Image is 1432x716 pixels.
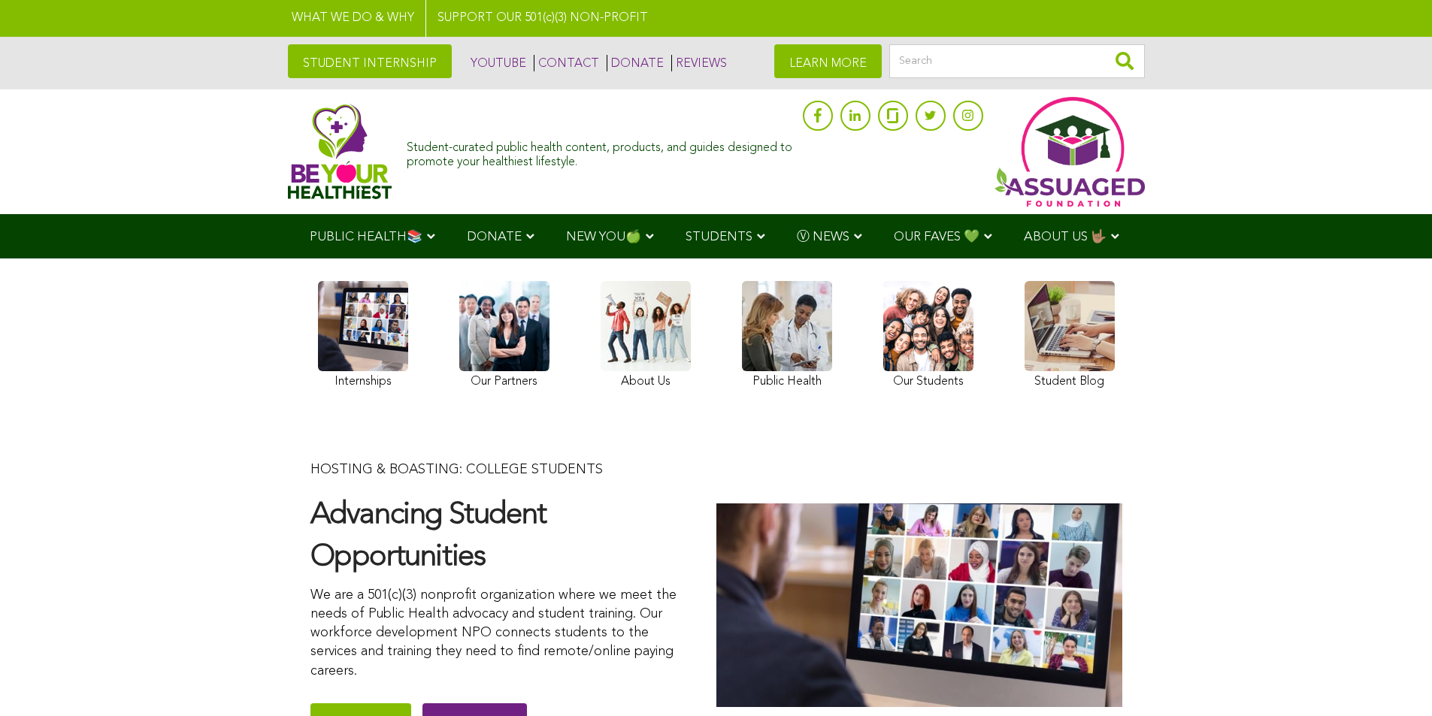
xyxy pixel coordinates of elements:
[288,104,392,199] img: Assuaged
[1024,231,1107,243] span: ABOUT US 🤟🏽
[534,55,599,71] a: CONTACT
[310,586,686,681] p: We are a 501(c)(3) nonprofit organization where we meet the needs of Public Health advocacy and s...
[887,108,898,123] img: glassdoor
[686,231,752,243] span: STUDENTS
[407,134,795,170] div: Student-curated public health content, products, and guides designed to promote your healthiest l...
[716,503,1122,706] img: assuaged-foundation-students-internship-501(c)(3)-non-profit-and-donor-support 9
[607,55,664,71] a: DONATE
[889,44,1145,78] input: Search
[310,500,546,572] strong: Advancing Student Opportunities
[310,461,686,479] p: HOSTING & BOASTING: COLLEGE STUDENTS
[288,44,452,78] a: STUDENT INTERNSHIP
[894,231,979,243] span: OUR FAVES 💚
[671,55,727,71] a: REVIEWS
[797,231,849,243] span: Ⓥ NEWS
[310,231,422,243] span: PUBLIC HEALTH📚
[467,55,526,71] a: YOUTUBE
[467,231,522,243] span: DONATE
[288,214,1145,258] div: Navigation Menu
[774,44,882,78] a: LEARN MORE
[995,97,1145,207] img: Assuaged App
[1357,644,1432,716] iframe: Chat Widget
[566,231,641,243] span: NEW YOU🍏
